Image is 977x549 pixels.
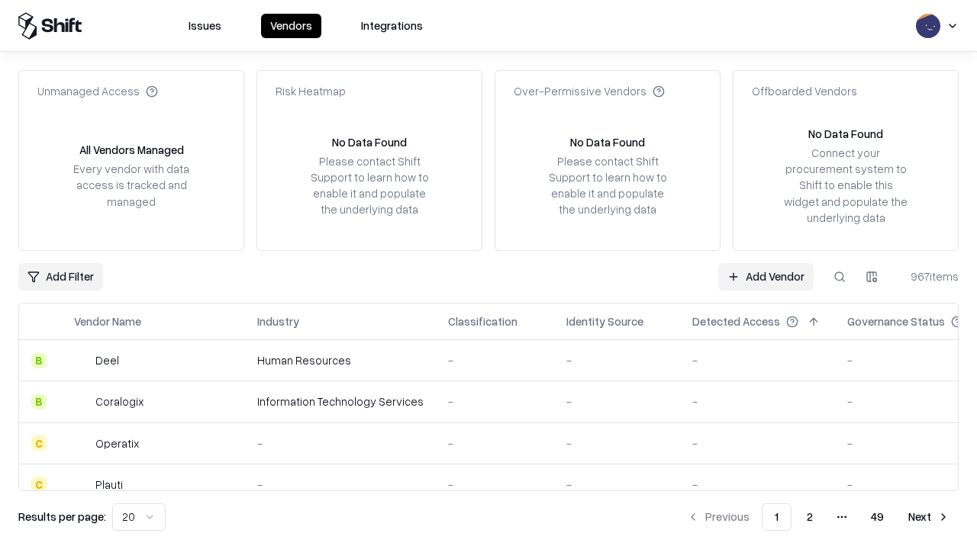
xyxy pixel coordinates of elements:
[31,477,47,492] div: C
[898,268,959,284] div: 967 items
[448,313,518,329] div: Classification
[79,142,184,158] div: All Vendors Managed
[566,393,668,409] div: -
[74,353,89,368] img: Deel
[718,263,814,291] a: Add Vendor
[899,503,959,531] button: Next
[847,313,945,329] div: Governance Status
[261,14,321,38] button: Vendors
[752,83,857,99] div: Offboarded Vendors
[678,503,959,531] nav: pagination
[566,352,668,368] div: -
[808,126,883,142] div: No Data Found
[18,263,103,291] button: Add Filter
[859,503,896,531] button: 49
[570,134,645,150] div: No Data Found
[68,161,195,209] div: Every vendor with data access is tracked and managed
[514,83,665,99] div: Over-Permissive Vendors
[448,435,542,451] div: -
[95,435,139,451] div: Operatix
[74,435,89,451] img: Operatix
[782,145,909,226] div: Connect your procurement system to Shift to enable this widget and populate the underlying data
[566,435,668,451] div: -
[448,477,542,493] div: -
[692,435,823,451] div: -
[276,83,346,99] div: Risk Heatmap
[544,153,671,218] div: Please contact Shift Support to learn how to enable it and populate the underlying data
[566,313,643,329] div: Identity Source
[74,313,141,329] div: Vendor Name
[762,503,792,531] button: 1
[795,503,825,531] button: 2
[257,393,424,409] div: Information Technology Services
[74,394,89,409] img: Coralogix
[692,477,823,493] div: -
[179,14,231,38] button: Issues
[257,313,299,329] div: Industry
[332,134,407,150] div: No Data Found
[257,477,424,493] div: -
[448,352,542,368] div: -
[306,153,433,218] div: Please contact Shift Support to learn how to enable it and populate the underlying data
[352,14,432,38] button: Integrations
[257,352,424,368] div: Human Resources
[37,83,158,99] div: Unmanaged Access
[31,353,47,368] div: B
[31,394,47,409] div: B
[566,477,668,493] div: -
[95,352,119,368] div: Deel
[18,509,106,525] p: Results per page:
[692,352,823,368] div: -
[95,477,123,493] div: Plauti
[692,313,780,329] div: Detected Access
[95,393,143,409] div: Coralogix
[448,393,542,409] div: -
[257,435,424,451] div: -
[692,393,823,409] div: -
[31,435,47,451] div: C
[74,477,89,492] img: Plauti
